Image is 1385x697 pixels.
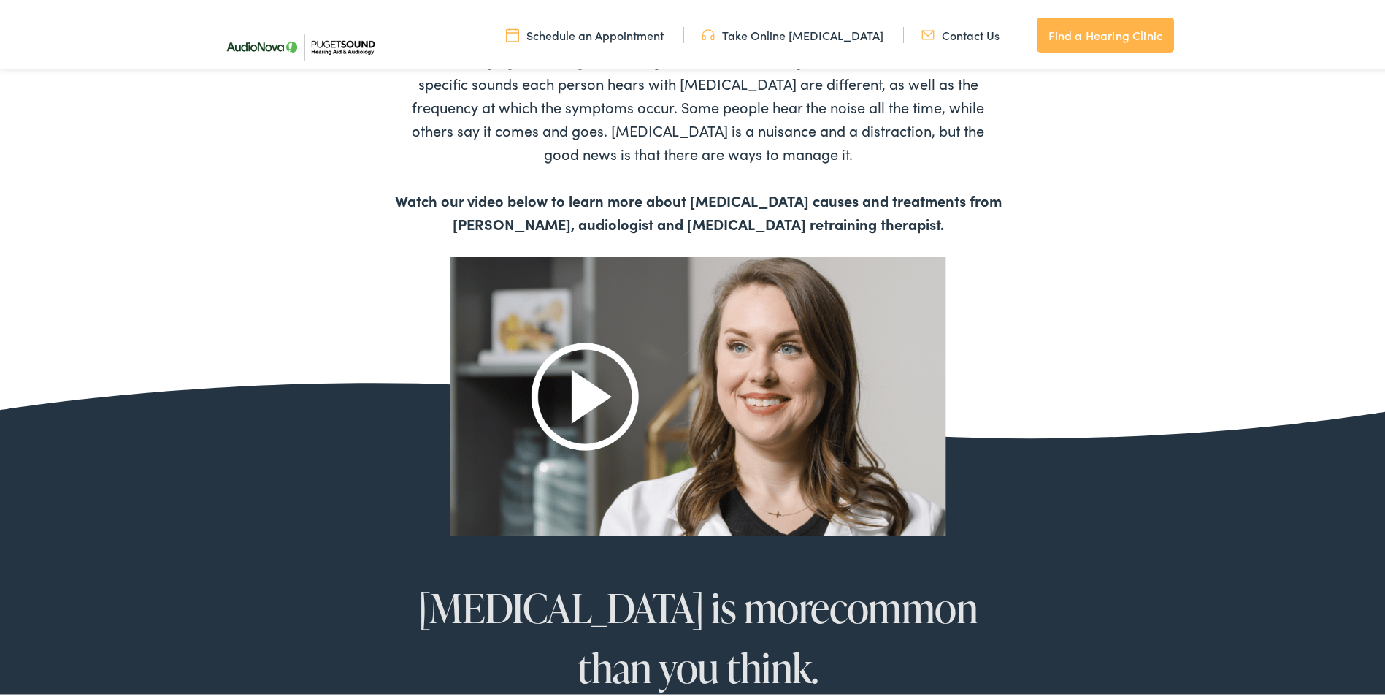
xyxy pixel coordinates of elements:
h2: [MEDICAL_DATA] is more common than you think. [384,575,1012,695]
img: utility icon [921,24,935,40]
a: Contact Us [921,24,1000,40]
div: If you hear ringing, humming, or buzzing in your ears, you might have [MEDICAL_DATA]. The specifi... [393,23,1003,232]
a: Find a Hearing Clinic [1037,15,1174,50]
img: utility icon [506,24,519,40]
a: Schedule an Appointment [506,24,664,40]
b: Watch our video below to learn more about [MEDICAL_DATA] causes and treatments from [PERSON_NAME]... [395,187,1002,231]
img: utility icon [702,24,715,40]
a: Take Online [MEDICAL_DATA] [702,24,883,40]
img: Group-37.png [450,254,946,533]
